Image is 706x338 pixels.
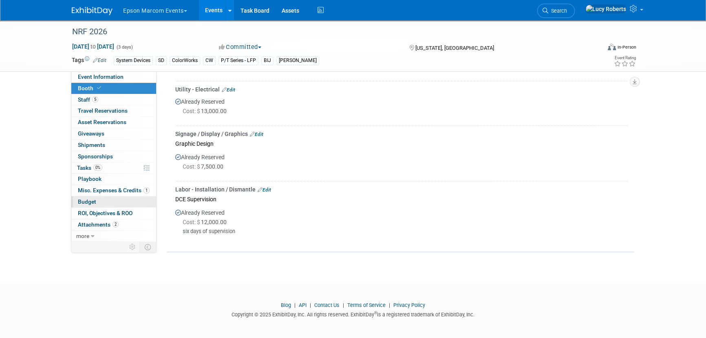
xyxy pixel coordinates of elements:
a: Edit [222,87,235,93]
div: Signage / Display / Graphics [175,130,628,138]
div: P/T Series - LFP [218,56,258,65]
span: Budget [78,198,96,205]
div: Utility - Electrical [175,85,628,93]
span: Search [548,8,567,14]
span: [DATE] [DATE] [72,43,115,50]
a: Giveaways [71,128,156,139]
a: ROI, Objectives & ROO [71,208,156,219]
a: Misc. Expenses & Credits1 [71,185,156,196]
a: Tasks0% [71,162,156,173]
a: Event Information [71,71,156,82]
span: Playbook [78,176,101,182]
a: Shipments [71,140,156,151]
a: API [299,302,307,308]
a: Edit [258,187,271,193]
td: Toggle Event Tabs [140,242,157,252]
span: ROI, Objectives & ROO [78,210,132,216]
span: Event Information [78,73,124,80]
a: Terms of Service [347,302,386,308]
a: Booth [71,83,156,94]
span: Shipments [78,142,105,148]
a: Travel Reservations [71,105,156,116]
img: Lucy Roberts [585,4,627,13]
span: Cost: $ [183,163,201,170]
span: 7,500.00 [183,163,227,170]
a: Playbook [71,173,156,185]
span: Giveaways [78,130,104,137]
div: [PERSON_NAME] [276,56,319,65]
div: ColorWorks [170,56,200,65]
span: Attachments [78,221,119,228]
sup: ® [374,311,377,315]
div: NRF 2026 [69,24,588,39]
span: 1 [143,187,150,193]
span: | [341,302,346,308]
a: Staff5 [71,94,156,105]
span: Travel Reservations [78,107,128,114]
span: 2 [113,221,119,227]
div: Already Reserved [175,205,628,242]
span: Asset Reservations [78,119,126,125]
div: DCE Supervision [175,193,628,205]
img: Format-Inperson.png [608,44,616,50]
div: Already Reserved [175,149,628,178]
a: Edit [93,58,106,63]
button: Committed [216,43,265,51]
span: Staff [78,96,98,103]
span: Booth [78,85,103,91]
div: SD [156,56,167,65]
div: six days of supervision [183,228,628,235]
a: Attachments2 [71,219,156,230]
span: 12,000.00 [183,219,230,225]
td: Personalize Event Tab Strip [126,242,140,252]
div: System Devices [114,56,153,65]
a: Privacy Policy [393,302,425,308]
span: | [387,302,392,308]
a: Asset Reservations [71,117,156,128]
span: Cost: $ [183,108,201,114]
a: Budget [71,196,156,207]
span: [US_STATE], [GEOGRAPHIC_DATA] [415,45,494,51]
span: 0% [93,165,102,171]
span: Cost: $ [183,219,201,225]
span: to [89,43,97,50]
span: | [292,302,298,308]
div: Graphic Design [175,138,628,149]
div: CW [203,56,216,65]
a: Edit [250,131,263,137]
td: Tags [72,56,106,65]
span: Misc. Expenses & Credits [78,187,150,193]
span: (3 days) [116,44,133,50]
img: ExhibitDay [72,7,113,15]
i: Booth reservation complete [97,86,101,90]
div: Event Rating [614,56,636,60]
a: more [71,231,156,242]
div: Already Reserved [175,93,628,122]
span: 5 [92,96,98,102]
span: | [308,302,313,308]
a: Blog [281,302,291,308]
span: Tasks [77,165,102,171]
a: Sponsorships [71,151,156,162]
div: In-Person [617,44,636,50]
span: more [76,233,89,239]
div: Event Format [552,42,636,55]
div: Labor - Installation / Dismantle [175,185,628,193]
a: Search [537,4,575,18]
div: BIJ [261,56,274,65]
a: Contact Us [314,302,340,308]
span: Sponsorships [78,153,113,160]
span: 13,000.00 [183,108,230,114]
